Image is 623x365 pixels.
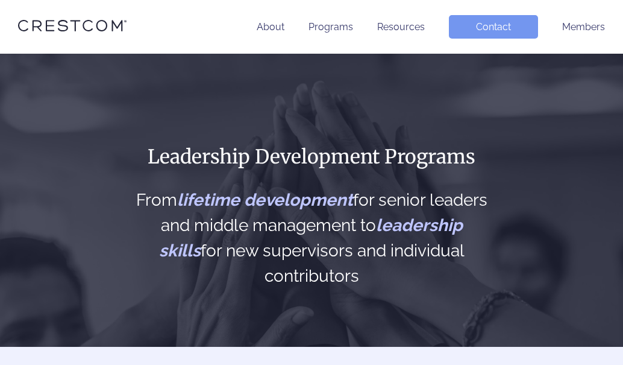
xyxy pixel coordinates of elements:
[132,188,492,289] h2: From for senior leaders and middle management to for new supervisors and individual contributors
[257,21,284,33] a: About
[132,144,492,170] h1: Leadership Development Programs
[177,190,353,210] span: lifetime development
[159,215,463,261] span: leadership skills
[562,21,605,33] a: Members
[308,21,353,33] a: Programs
[449,15,538,39] a: Contact
[377,21,425,33] a: Resources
